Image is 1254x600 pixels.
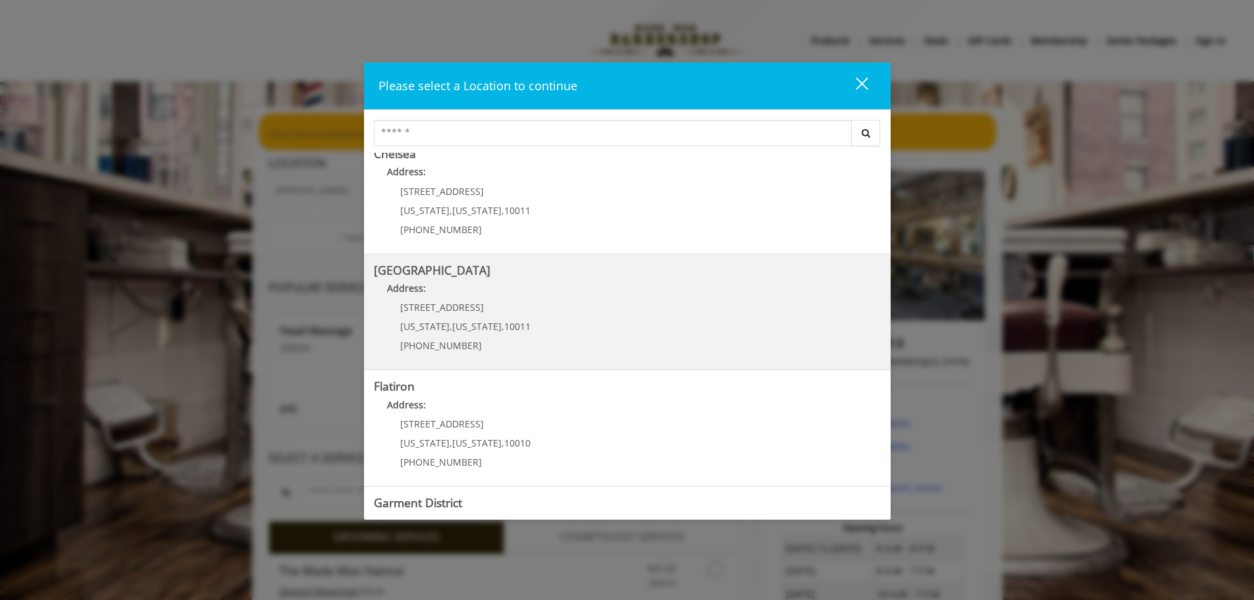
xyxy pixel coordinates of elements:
[374,378,415,394] b: Flatiron
[400,339,482,352] span: [PHONE_NUMBER]
[452,437,502,449] span: [US_STATE]
[387,282,426,294] b: Address:
[387,165,426,178] b: Address:
[374,495,462,510] b: Garment District
[502,437,504,449] span: ,
[400,437,450,449] span: [US_STATE]
[452,204,502,217] span: [US_STATE]
[504,204,531,217] span: 10011
[374,146,416,161] b: Chelsea
[400,204,450,217] span: [US_STATE]
[502,320,504,333] span: ,
[450,437,452,449] span: ,
[450,320,452,333] span: ,
[387,398,426,411] b: Address:
[400,301,484,314] span: [STREET_ADDRESS]
[831,72,876,99] button: close dialog
[452,320,502,333] span: [US_STATE]
[400,320,450,333] span: [US_STATE]
[374,120,881,153] div: Center Select
[374,262,490,278] b: [GEOGRAPHIC_DATA]
[858,128,874,138] i: Search button
[400,456,482,468] span: [PHONE_NUMBER]
[502,204,504,217] span: ,
[400,223,482,236] span: [PHONE_NUMBER]
[400,185,484,198] span: [STREET_ADDRESS]
[450,204,452,217] span: ,
[374,120,852,146] input: Search Center
[379,78,577,94] span: Please select a Location to continue
[400,418,484,430] span: [STREET_ADDRESS]
[504,437,531,449] span: 10010
[504,320,531,333] span: 10011
[841,76,867,96] div: close dialog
